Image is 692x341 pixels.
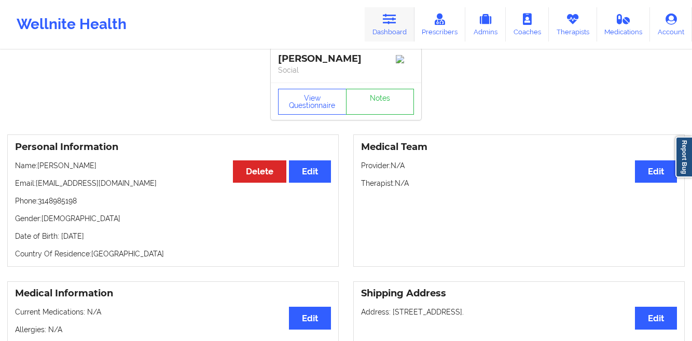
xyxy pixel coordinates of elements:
button: View Questionnaire [278,89,347,115]
p: Current Medications: N/A [15,307,331,317]
h3: Medical Information [15,288,331,299]
button: Edit [635,160,677,183]
p: Gender: [DEMOGRAPHIC_DATA] [15,213,331,224]
p: Address: [STREET_ADDRESS]. [361,307,677,317]
p: Name: [PERSON_NAME] [15,160,331,171]
p: Provider: N/A [361,160,677,171]
h3: Personal Information [15,141,331,153]
a: Report Bug [675,137,692,178]
a: Medications [597,7,651,42]
a: Notes [346,89,414,115]
p: Allergies: N/A [15,324,331,335]
button: Edit [289,160,331,183]
img: Image%2Fplaceholer-image.png [396,55,414,63]
div: [PERSON_NAME] [278,53,414,65]
p: Phone: 3148985198 [15,196,331,206]
p: Date of Birth: [DATE] [15,231,331,241]
a: Therapists [549,7,597,42]
p: Social [278,65,414,75]
a: Coaches [506,7,549,42]
h3: Medical Team [361,141,677,153]
button: Edit [635,307,677,329]
button: Delete [233,160,286,183]
p: Email: [EMAIL_ADDRESS][DOMAIN_NAME] [15,178,331,188]
a: Prescribers [414,7,466,42]
p: Therapist: N/A [361,178,677,188]
a: Account [650,7,692,42]
button: Edit [289,307,331,329]
p: Country Of Residence: [GEOGRAPHIC_DATA] [15,249,331,259]
a: Admins [465,7,506,42]
a: Dashboard [365,7,414,42]
h3: Shipping Address [361,288,677,299]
